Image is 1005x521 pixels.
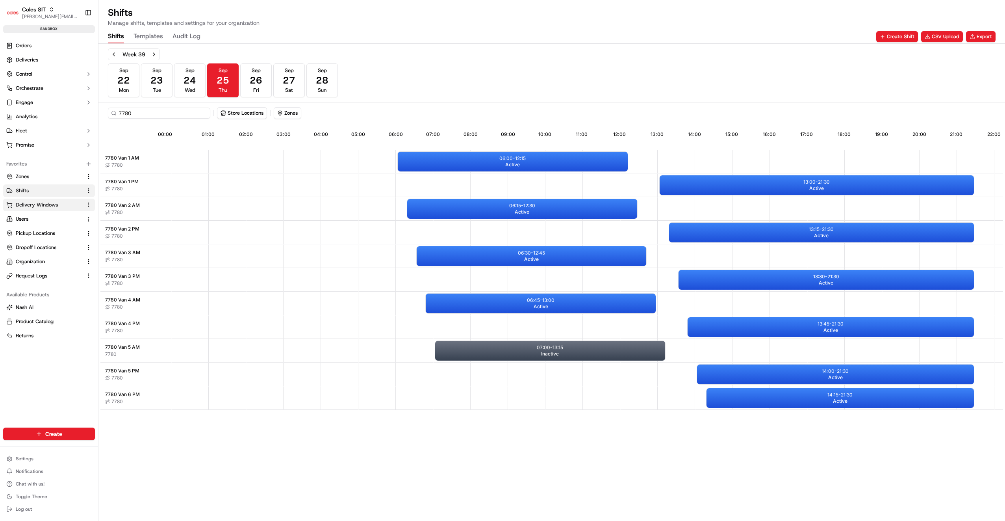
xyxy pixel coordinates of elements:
[613,131,626,138] span: 12:00
[3,315,95,328] button: Product Catalog
[45,430,62,438] span: Create
[78,133,95,139] span: Pylon
[351,131,365,138] span: 05:00
[499,155,526,162] p: 06:00 - 12:15
[56,133,95,139] a: Powered byPylon
[184,74,196,87] span: 24
[3,301,95,314] button: Nash AI
[6,318,92,325] a: Product Catalog
[111,209,123,216] span: 7780
[217,107,267,119] button: Store Locations
[688,131,701,138] span: 14:00
[3,288,95,301] div: Available Products
[285,87,293,94] span: Sat
[6,272,82,279] a: Request Logs
[22,6,46,13] button: Coles SIT
[217,74,229,87] span: 25
[16,201,58,208] span: Delivery Windows
[276,131,291,138] span: 03:00
[8,75,22,89] img: 1736555255976-a54dd68f-1ca7-489b-9aae-adbdc363a1c4
[833,398,847,404] span: Active
[518,250,545,256] p: 06:30 - 12:45
[141,63,172,97] button: Sep23Tue
[150,74,163,87] span: 23
[828,374,843,381] span: Active
[153,87,161,94] span: Tue
[3,227,95,240] button: Pickup Locations
[16,216,28,223] span: Users
[16,113,37,120] span: Analytics
[318,87,326,94] span: Sun
[16,85,43,92] span: Orchestrate
[16,127,27,134] span: Fleet
[239,131,253,138] span: 02:00
[3,478,95,489] button: Chat with us!
[108,19,260,27] p: Manage shifts, templates and settings for your organization
[6,230,82,237] a: Pickup Locations
[172,30,200,43] button: Audit Log
[389,131,403,138] span: 06:00
[3,125,95,137] button: Fleet
[3,453,95,464] button: Settings
[6,201,82,208] a: Delivery Windows
[20,50,142,59] input: Got a question? Start typing here...
[875,131,888,138] span: 19:00
[219,67,228,74] span: Sep
[105,249,140,256] span: 7780 Van 3 AM
[8,115,14,121] div: 📗
[105,209,123,216] button: 7780
[3,158,95,170] div: Favorites
[274,108,301,119] button: Zones
[3,39,95,52] a: Orders
[16,506,32,512] span: Log out
[285,67,294,74] span: Sep
[253,87,259,94] span: Fri
[16,332,33,339] span: Returns
[814,233,829,239] span: Active
[3,110,95,123] a: Analytics
[252,67,261,74] span: Sep
[283,74,295,87] span: 27
[16,114,60,122] span: Knowledge Base
[8,7,24,23] img: Nash
[314,131,328,138] span: 04:00
[838,131,851,138] span: 18:00
[22,13,78,20] span: [PERSON_NAME][EMAIL_ADDRESS][PERSON_NAME][PERSON_NAME][DOMAIN_NAME]
[105,162,123,168] button: 7780
[912,131,926,138] span: 20:00
[725,131,738,138] span: 15:00
[3,213,95,225] button: Users
[576,131,588,138] span: 11:00
[111,375,123,381] span: 7780
[16,493,47,500] span: Toggle Theme
[16,318,54,325] span: Product Catalog
[74,114,126,122] span: API Documentation
[122,50,145,58] div: Week 39
[219,87,227,94] span: Thu
[950,131,962,138] span: 21:00
[819,280,833,286] span: Active
[538,131,551,138] span: 10:00
[3,504,95,515] button: Log out
[3,3,82,22] button: Coles SITColes SIT[PERSON_NAME][EMAIL_ADDRESS][PERSON_NAME][PERSON_NAME][DOMAIN_NAME]
[6,187,82,194] a: Shifts
[3,255,95,268] button: Organization
[6,304,92,311] a: Nash AI
[105,233,123,239] button: 7780
[318,67,327,74] span: Sep
[105,155,139,161] span: 7780 Van 1 AM
[16,173,29,180] span: Zones
[105,320,140,327] span: 7780 Van 4 PM
[105,202,140,208] span: 7780 Van 2 AM
[105,297,140,303] span: 7780 Van 4 AM
[105,368,139,374] span: 7780 Van 5 PM
[250,74,262,87] span: 26
[515,209,529,215] span: Active
[117,74,130,87] span: 22
[541,351,559,357] span: Inactive
[134,77,143,87] button: Start new chat
[509,203,535,209] p: 06:15 - 12:30
[813,274,839,280] p: 13:30 - 21:30
[6,244,82,251] a: Dropoff Locations
[16,71,32,78] span: Control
